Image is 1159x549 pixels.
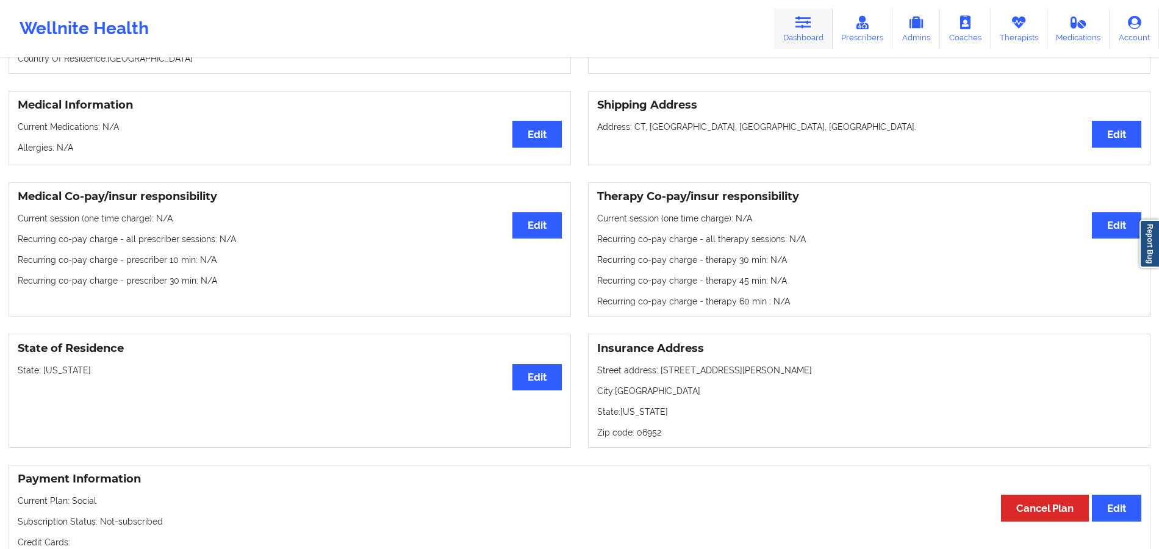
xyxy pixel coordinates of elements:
[512,121,562,147] button: Edit
[597,98,1141,112] h3: Shipping Address
[18,472,1141,486] h3: Payment Information
[774,9,833,49] a: Dashboard
[18,190,562,204] h3: Medical Co-pay/insur responsibility
[18,121,562,133] p: Current Medications: N/A
[833,9,893,49] a: Prescribers
[597,385,1141,397] p: City: [GEOGRAPHIC_DATA]
[18,274,562,287] p: Recurring co-pay charge - prescriber 30 min : N/A
[1001,495,1089,521] button: Cancel Plan
[991,9,1047,49] a: Therapists
[597,121,1141,133] p: Address: CT, [GEOGRAPHIC_DATA], [GEOGRAPHIC_DATA], [GEOGRAPHIC_DATA].
[18,536,1141,548] p: Credit Cards:
[18,495,1141,507] p: Current Plan: Social
[18,233,562,245] p: Recurring co-pay charge - all prescriber sessions : N/A
[597,295,1141,307] p: Recurring co-pay charge - therapy 60 min : N/A
[18,364,562,376] p: State: [US_STATE]
[18,254,562,266] p: Recurring co-pay charge - prescriber 10 min : N/A
[940,9,991,49] a: Coaches
[512,212,562,239] button: Edit
[1110,9,1159,49] a: Account
[597,212,1141,224] p: Current session (one time charge): N/A
[1047,9,1110,49] a: Medications
[1139,220,1159,268] a: Report Bug
[18,142,562,154] p: Allergies: N/A
[18,342,562,356] h3: State of Residence
[18,515,1141,528] p: Subscription Status: Not-subscribed
[597,274,1141,287] p: Recurring co-pay charge - therapy 45 min : N/A
[597,426,1141,439] p: Zip code: 06952
[1092,495,1141,521] button: Edit
[892,9,940,49] a: Admins
[597,406,1141,418] p: State: [US_STATE]
[18,52,562,65] p: Country Of Residence: [GEOGRAPHIC_DATA]
[18,98,562,112] h3: Medical Information
[597,342,1141,356] h3: Insurance Address
[597,190,1141,204] h3: Therapy Co-pay/insur responsibility
[597,233,1141,245] p: Recurring co-pay charge - all therapy sessions : N/A
[1092,212,1141,239] button: Edit
[512,364,562,390] button: Edit
[597,254,1141,266] p: Recurring co-pay charge - therapy 30 min : N/A
[597,364,1141,376] p: Street address: [STREET_ADDRESS][PERSON_NAME]
[1092,121,1141,147] button: Edit
[18,212,562,224] p: Current session (one time charge): N/A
